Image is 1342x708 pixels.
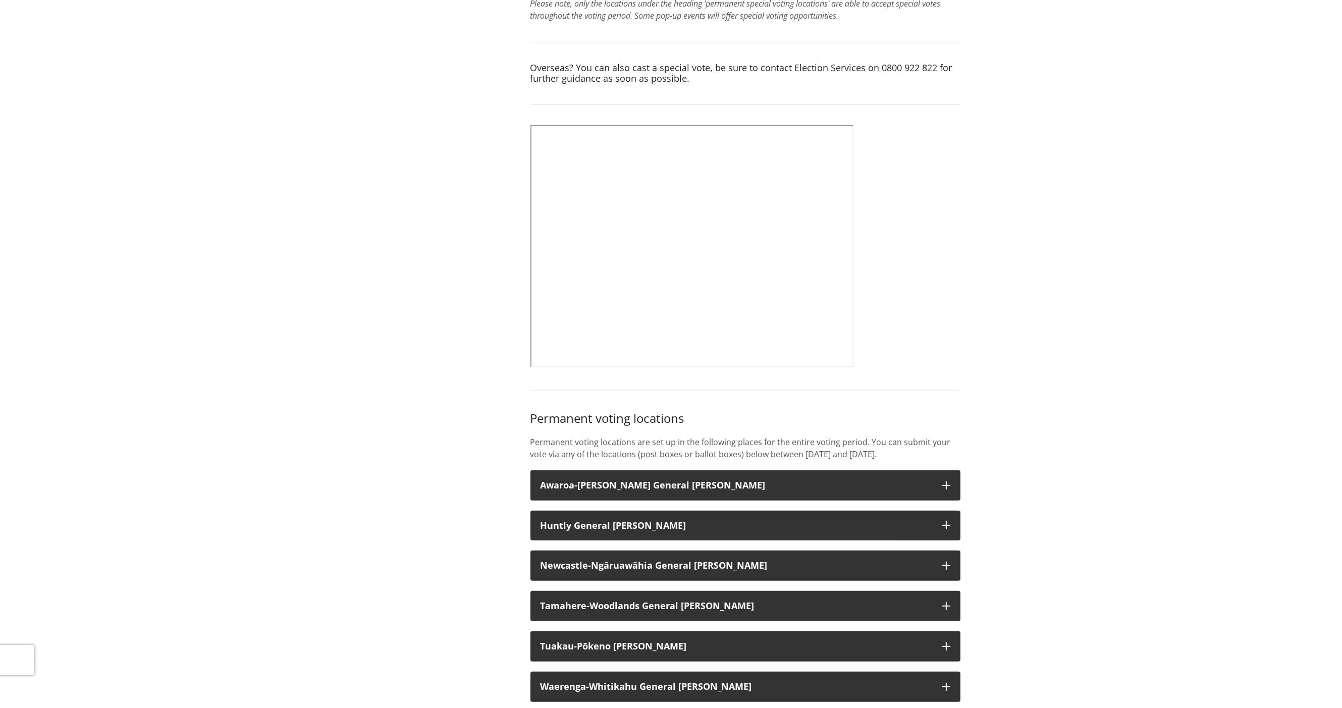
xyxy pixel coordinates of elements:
h3: Huntly General [PERSON_NAME] [541,521,932,531]
strong: Newcastle-Ngāruawāhia General [PERSON_NAME] [541,559,768,571]
button: Waerenga-Whitikahu General [PERSON_NAME] [530,672,960,702]
h3: Awaroa-[PERSON_NAME] General [PERSON_NAME] [541,480,932,491]
p: Permanent voting locations are set up in the following places for the entire voting period. You c... [530,436,960,460]
button: Awaroa-[PERSON_NAME] General [PERSON_NAME] [530,470,960,501]
button: Tuakau-Pōkeno [PERSON_NAME] [530,631,960,662]
button: Newcastle-Ngāruawāhia General [PERSON_NAME] [530,551,960,581]
button: Huntly General [PERSON_NAME] [530,511,960,541]
button: Tamahere-Woodlands General [PERSON_NAME] [530,591,960,621]
strong: Tamahere-Woodlands General [PERSON_NAME] [541,600,755,612]
h3: Permanent voting locations [530,411,960,426]
strong: Waerenga-Whitikahu General [PERSON_NAME] [541,680,752,692]
h3: Tuakau-Pōkeno [PERSON_NAME] [541,641,932,651]
h4: Overseas? You can also cast a special vote, be sure to contact Election Services on 0800 922 822 ... [530,63,960,84]
iframe: Messenger Launcher [1296,666,1332,702]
